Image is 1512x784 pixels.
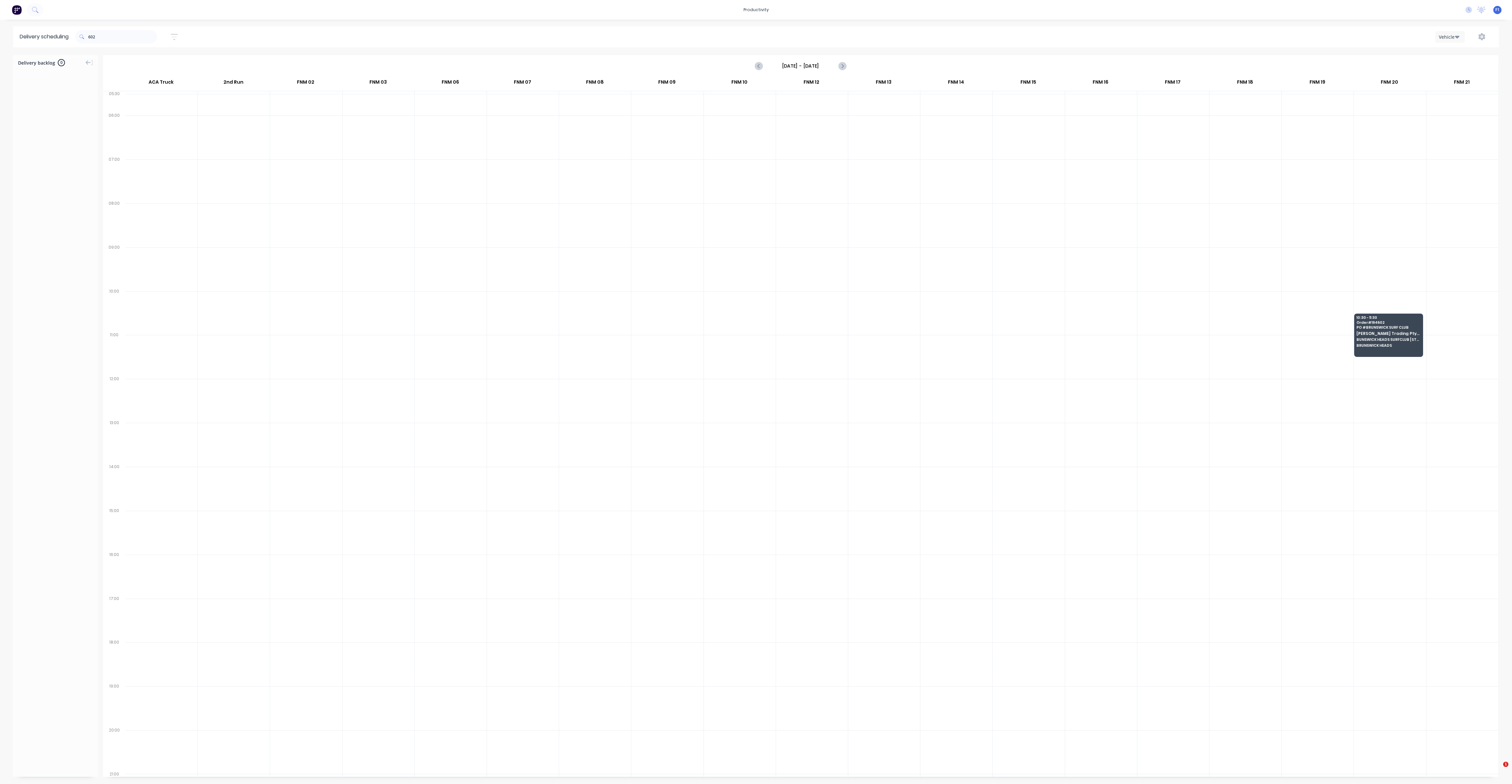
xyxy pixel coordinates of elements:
[1137,76,1209,91] div: FNM 17
[1209,76,1281,91] div: FNM 18
[1356,325,1420,329] span: PO # BRUNSWICK SURF CLUB
[1490,762,1505,777] iframe: Intercom live chat
[1281,76,1353,91] div: FNM 19
[103,507,125,551] div: 15:00
[1356,331,1420,336] span: [PERSON_NAME] Trading Pty Ltd T/AS Coastal Roofing
[103,595,125,639] div: 17:00
[1356,338,1420,341] span: BUNSWICK HEADS SURFCLUB [STREET_ADDRESS]
[1435,31,1465,43] button: Vehicle
[12,5,22,15] img: Factory
[18,59,55,66] span: Delivery backlog
[103,243,125,287] div: 09:00
[13,26,75,47] div: Delivery scheduling
[103,638,125,682] div: 18:00
[1354,76,1425,91] div: FNM 20
[103,419,125,463] div: 13:00
[559,76,631,91] div: FNM 08
[103,90,125,112] div: 05:30
[103,155,125,199] div: 07:00
[103,726,125,770] div: 20:00
[103,331,125,375] div: 11:00
[342,76,414,91] div: FNM 03
[103,551,125,595] div: 16:00
[198,76,269,91] div: 2nd Run
[103,682,125,726] div: 19:00
[103,463,125,507] div: 14:00
[1439,33,1458,40] div: Vehicle
[270,76,342,91] div: FNM 02
[1356,320,1420,324] span: Order # 194602
[103,287,125,331] div: 10:00
[1356,316,1420,320] span: 10:30 - 11:30
[1426,76,1498,91] div: FNM 21
[740,5,772,15] div: productivity
[776,76,848,91] div: FNM 12
[848,76,920,91] div: FNM 13
[103,375,125,419] div: 12:00
[487,76,558,91] div: FNM 07
[1356,343,1420,347] span: BRUNSWICK HEADS
[88,30,157,43] input: Search for orders
[920,76,992,91] div: FNM 14
[1495,7,1500,13] span: F1
[1503,762,1508,767] span: 1
[103,112,125,155] div: 06:00
[631,76,703,91] div: FNM 09
[703,76,775,91] div: FNM 10
[414,76,486,91] div: FNM 06
[58,59,65,66] span: 0
[1064,76,1136,91] div: FNM 16
[103,770,125,778] div: 21:00
[103,199,125,243] div: 08:00
[125,76,197,91] div: ACA Truck
[992,76,1064,91] div: FNM 15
